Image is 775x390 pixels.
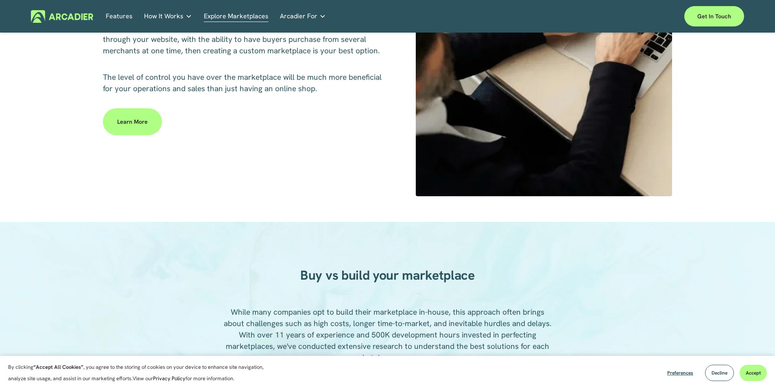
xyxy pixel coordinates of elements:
iframe: Chat Widget [734,351,775,390]
a: Features [106,10,133,23]
a: Learn more [103,108,162,135]
span: Decline [712,370,727,376]
a: Privacy Policy [153,375,186,382]
span: Preferences [667,370,693,376]
p: While many companies opt to build their marketplace in-house, this approach often brings about ch... [223,307,553,364]
a: Explore Marketplaces [204,10,269,23]
span: How It Works [144,11,183,22]
a: Get in touch [684,6,744,26]
strong: “Accept All Cookies” [33,364,83,370]
span: If you are looking to have multiple merchants sell their products or services through your websit... [103,23,380,56]
button: Preferences [661,365,699,381]
span: The level of control you have over the marketplace will be much more beneficial for your operatio... [103,72,384,94]
a: folder dropdown [280,10,326,23]
a: folder dropdown [144,10,192,23]
img: Arcadier [31,10,93,23]
button: Decline [705,365,734,381]
p: By clicking , you agree to the storing of cookies on your device to enhance site navigation, anal... [8,362,273,384]
strong: Buy vs build your marketplace [300,267,475,284]
span: Arcadier For [280,11,317,22]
